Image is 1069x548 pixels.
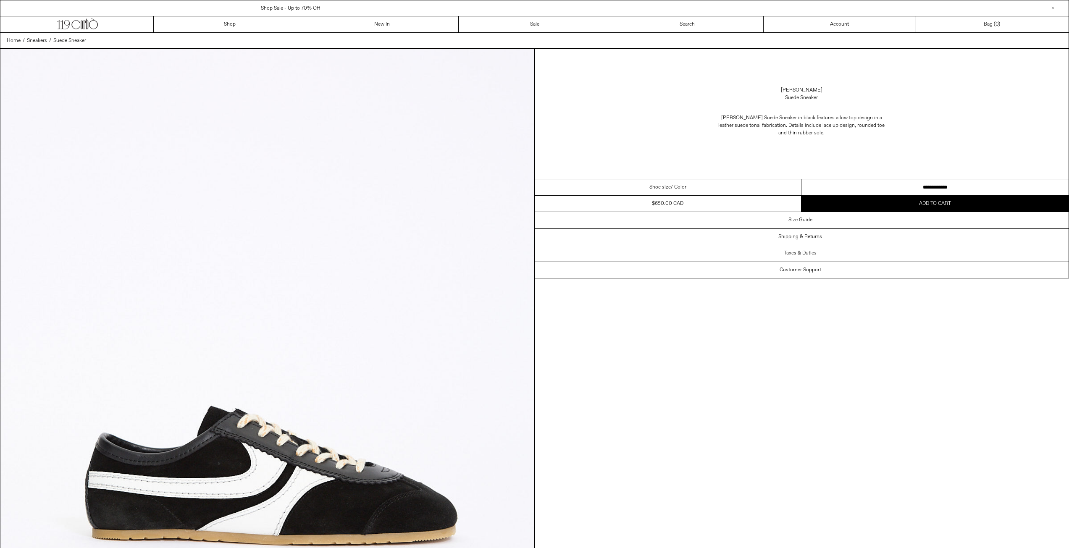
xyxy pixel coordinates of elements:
[784,250,817,256] h3: Taxes & Duties
[778,234,822,240] h3: Shipping & Returns
[781,87,822,94] a: [PERSON_NAME]
[919,200,951,207] span: Add to cart
[7,37,21,45] a: Home
[49,37,51,45] span: /
[717,110,885,141] p: [PERSON_NAME] Suede Sneaker in black features a low top design in a leather suede tonal fabricati...
[53,37,86,44] span: Suede Sneaker
[23,37,25,45] span: /
[995,21,998,28] span: 0
[53,37,86,45] a: Suede Sneaker
[916,16,1069,32] a: Bag ()
[780,267,821,273] h3: Customer Support
[671,184,686,191] span: / Color
[261,5,320,12] a: Shop Sale - Up to 70% Off
[652,200,683,207] div: $650.00 CAD
[788,217,812,223] h3: Size Guide
[801,196,1069,212] button: Add to cart
[306,16,459,32] a: New In
[459,16,611,32] a: Sale
[27,37,47,45] a: Sneakers
[995,21,1000,28] span: )
[764,16,916,32] a: Account
[154,16,306,32] a: Shop
[7,37,21,44] span: Home
[785,94,818,102] div: Suede Sneaker
[649,184,671,191] span: Shoe size
[611,16,764,32] a: Search
[27,37,47,44] span: Sneakers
